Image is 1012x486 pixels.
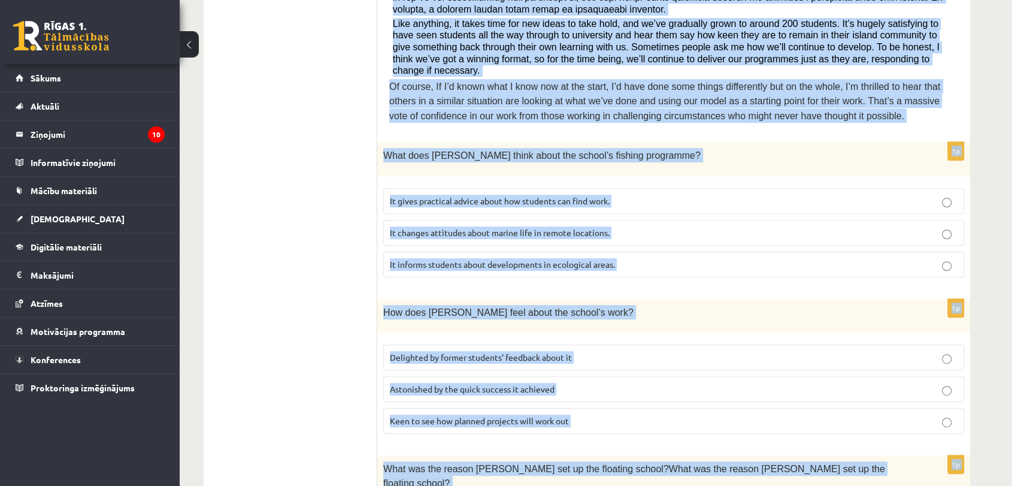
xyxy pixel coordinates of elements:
span: Of course, If I’d known what I know now at the start, I’d have done some things differently but o... [389,81,940,121]
input: It informs students about developments in ecological areas. [942,261,952,271]
a: Aktuāli [16,92,165,120]
a: Mācību materiāli [16,177,165,204]
span: Digitālie materiāli [31,242,102,252]
span: How does [PERSON_NAME] feel about the school’s work? [383,307,634,318]
input: Astonished by the quick success it achieved [942,386,952,396]
a: Rīgas 1. Tālmācības vidusskola [13,21,109,51]
span: Proktoringa izmēģinājums [31,382,135,393]
legend: Informatīvie ziņojumi [31,149,165,176]
i: 10 [148,126,165,143]
a: [DEMOGRAPHIC_DATA] [16,205,165,233]
a: Digitālie materiāli [16,233,165,261]
span: Keen to see how planned projects will work out [390,415,569,426]
a: Ziņojumi10 [16,120,165,148]
span: Motivācijas programma [31,326,125,337]
input: Keen to see how planned projects will work out [942,418,952,427]
span: Atzīmes [31,298,63,309]
a: Atzīmes [16,289,165,317]
span: It changes attitudes about marine life in remote locations. [390,227,610,238]
span: Aktuāli [31,101,59,111]
span: Konferences [31,354,81,365]
span: Delighted by former students’ feedback about it [390,352,572,363]
a: Maksājumi [16,261,165,289]
input: Delighted by former students’ feedback about it [942,354,952,364]
a: Informatīvie ziņojumi [16,149,165,176]
span: Mācību materiāli [31,185,97,196]
legend: Maksājumi [31,261,165,289]
a: Konferences [16,346,165,373]
input: It changes attitudes about marine life in remote locations. [942,230,952,239]
span: What does [PERSON_NAME] think about the school’s fishing programme? [383,150,701,161]
span: It gives practical advice about how students can find work. [390,195,610,206]
a: Proktoringa izmēģinājums [16,374,165,402]
span: [DEMOGRAPHIC_DATA] [31,213,125,224]
p: 1p [947,455,964,474]
p: 1p [947,141,964,161]
p: 1p [947,298,964,318]
span: Astonished by the quick success it achieved [390,384,555,394]
a: Sākums [16,64,165,92]
span: Sākums [31,73,61,83]
input: It gives practical advice about how students can find work. [942,198,952,207]
a: Motivācijas programma [16,318,165,345]
legend: Ziņojumi [31,120,165,148]
span: Like anything, it takes time for new ideas to take hold, and we’ve gradually grown to around 200 ... [393,19,940,76]
span: It informs students about developments in ecological areas. [390,259,615,270]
